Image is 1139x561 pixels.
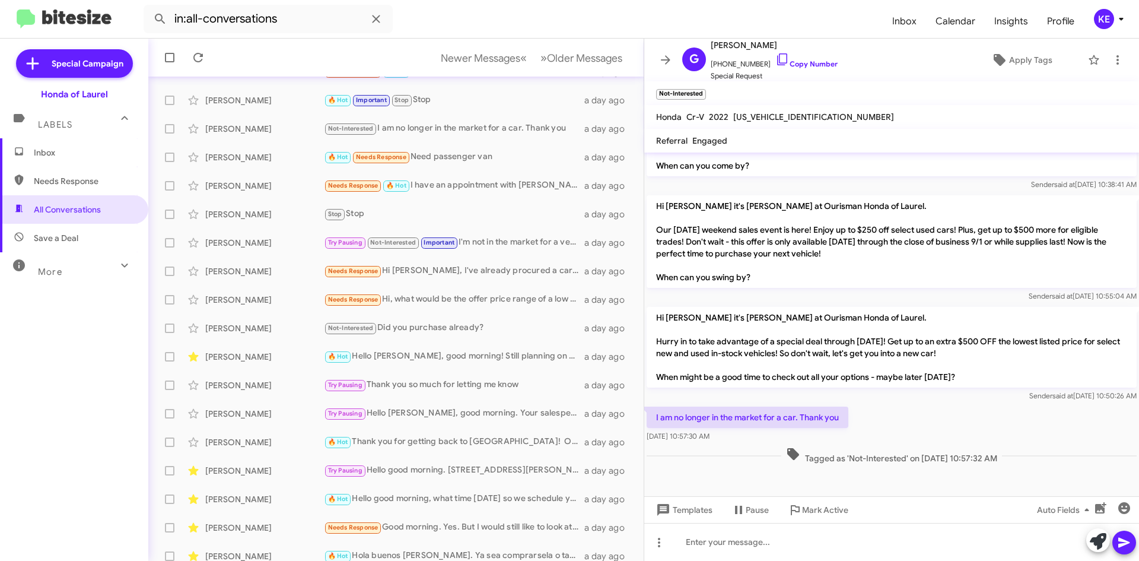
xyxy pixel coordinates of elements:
[205,465,324,477] div: [PERSON_NAME]
[584,151,634,163] div: a day ago
[1031,180,1137,189] span: Sender [DATE] 10:38:41 AM
[584,123,634,135] div: a day ago
[584,522,634,534] div: a day ago
[205,208,324,220] div: [PERSON_NAME]
[584,436,634,448] div: a day ago
[1052,391,1073,400] span: said at
[328,410,362,417] span: Try Pausing
[540,50,547,65] span: »
[205,522,324,534] div: [PERSON_NAME]
[356,96,387,104] span: Important
[686,112,704,122] span: Cr-V
[656,135,688,146] span: Referral
[324,150,584,164] div: Need passenger van
[328,324,374,332] span: Not-Interested
[584,351,634,363] div: a day ago
[328,524,378,531] span: Needs Response
[1029,291,1137,300] span: Sender [DATE] 10:55:04 AM
[205,123,324,135] div: [PERSON_NAME]
[692,135,727,146] span: Engaged
[424,239,454,246] span: Important
[34,147,135,159] span: Inbox
[883,4,926,39] a: Inbox
[775,59,838,68] a: Copy Number
[547,52,622,65] span: Older Messages
[16,49,133,78] a: Special Campaign
[520,50,527,65] span: «
[1052,291,1073,300] span: said at
[647,407,848,428] p: I am no longer in the market for a car. Thank you
[711,52,838,70] span: [PHONE_NUMBER]
[733,112,894,122] span: [US_VEHICLE_IDENTIFICATION_NUMBER]
[328,267,378,275] span: Needs Response
[584,294,634,306] div: a day ago
[328,153,348,161] span: 🔥 Hot
[205,322,324,334] div: [PERSON_NAME]
[34,232,78,244] span: Save a Deal
[324,407,584,420] div: Hello [PERSON_NAME], good morning. Your salesperson [PERSON_NAME] will be ready to assist you. Th...
[960,49,1082,71] button: Apply Tags
[205,180,324,192] div: [PERSON_NAME]
[584,208,634,220] div: a day ago
[654,499,712,521] span: Templates
[1094,9,1114,29] div: KE
[324,264,584,278] div: Hi [PERSON_NAME], I've already procured a car and won't need one anytime soon. Thanks for checking
[328,239,362,246] span: Try Pausing
[434,46,534,70] button: Previous
[34,204,101,215] span: All Conversations
[328,296,378,303] span: Needs Response
[205,436,324,448] div: [PERSON_NAME]
[324,492,584,506] div: Hello good morning, what time [DATE] so we schedule you with your salesperson?
[205,94,324,106] div: [PERSON_NAME]
[584,237,634,249] div: a day ago
[584,408,634,420] div: a day ago
[205,351,324,363] div: [PERSON_NAME]
[386,182,406,189] span: 🔥 Hot
[328,353,348,360] span: 🔥 Hot
[205,294,324,306] div: [PERSON_NAME]
[205,493,324,505] div: [PERSON_NAME]
[328,125,374,132] span: Not-Interested
[709,112,728,122] span: 2022
[644,499,722,521] button: Templates
[584,493,634,505] div: a day ago
[394,96,409,104] span: Stop
[441,52,520,65] span: Newer Messages
[370,239,416,246] span: Not-Interested
[584,180,634,192] div: a day ago
[328,381,362,389] span: Try Pausing
[205,237,324,249] div: [PERSON_NAME]
[38,119,72,130] span: Labels
[781,447,1002,464] span: Tagged as 'Not-Interested' on [DATE] 10:57:32 AM
[205,265,324,277] div: [PERSON_NAME]
[656,89,706,100] small: Not-Interested
[328,438,348,446] span: 🔥 Hot
[52,58,123,69] span: Special Campaign
[324,207,584,221] div: Stop
[722,499,778,521] button: Pause
[205,379,324,391] div: [PERSON_NAME]
[584,379,634,391] div: a day ago
[324,378,584,392] div: Thank you so much for letting me know
[324,236,584,249] div: I'm not in the market for a vehicle anymore. Thanks!
[584,94,634,106] div: a day ago
[324,350,584,363] div: Hello [PERSON_NAME], good morning! Still planning on coming [DATE] at 11:00 A.M.?
[328,182,378,189] span: Needs Response
[324,122,584,135] div: I am no longer in the market for a car. Thank you
[584,322,634,334] div: a day ago
[746,499,769,521] span: Pause
[647,432,710,440] span: [DATE] 10:57:30 AM
[647,307,1137,388] p: Hi [PERSON_NAME] it's [PERSON_NAME] at Ourisman Honda of Laurel. Hurry in to take advantage of a ...
[328,210,342,218] span: Stop
[1009,49,1052,71] span: Apply Tags
[144,5,393,33] input: Search
[324,464,584,477] div: Hello good morning. [STREET_ADDRESS][PERSON_NAME][PERSON_NAME] Let me know when/what time would y...
[1037,499,1094,521] span: Auto Fields
[926,4,985,39] span: Calendar
[1054,180,1075,189] span: said at
[985,4,1038,39] a: Insights
[324,179,584,192] div: I have an appointment with [PERSON_NAME] [PERSON_NAME] at 2. I won't have their "official" quote ...
[1027,499,1103,521] button: Auto Fields
[205,408,324,420] div: [PERSON_NAME]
